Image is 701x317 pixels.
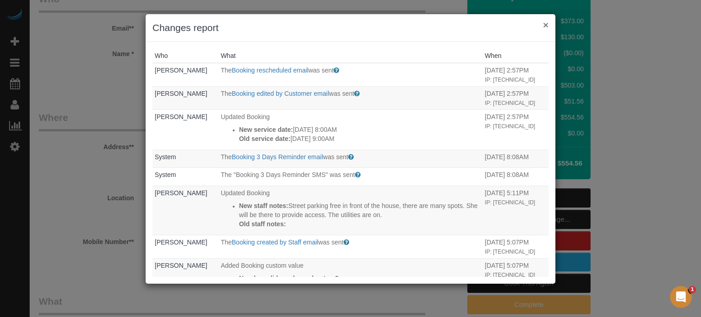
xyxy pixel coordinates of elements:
a: [PERSON_NAME] [155,189,207,197]
strong: New staff notes: [239,202,288,209]
strong: Old staff notes: [239,220,286,228]
td: What [219,63,483,86]
th: Who [152,49,219,63]
small: IP: [TECHNICAL_ID] [485,123,535,130]
td: What [219,86,483,109]
td: What [219,235,483,258]
a: [PERSON_NAME] [155,239,207,246]
button: × [543,20,549,30]
small: IP: [TECHNICAL_ID] [485,272,535,278]
a: [PERSON_NAME] [155,67,207,74]
small: IP: [TECHNICAL_ID] [485,77,535,83]
span: The [221,239,232,246]
th: When [482,49,549,63]
h3: Changes report [152,21,549,35]
a: Booking edited by Customer email [232,90,329,97]
td: What [219,109,483,150]
span: Updated Booking [221,113,270,120]
sui-modal: Changes report [146,14,555,284]
small: IP: [TECHNICAL_ID] [485,199,535,206]
a: System [155,153,176,161]
a: System [155,171,176,178]
a: Booking created by Staff email [232,239,319,246]
strong: Old service date: [239,135,291,142]
span: Added Booking custom value [221,262,303,269]
span: 1 [689,286,696,293]
small: IP: [TECHNICAL_ID] [485,100,535,106]
a: [PERSON_NAME] [155,262,207,269]
td: Who [152,235,219,258]
td: What [219,186,483,235]
span: was sent [329,90,354,97]
td: What [219,258,483,298]
iframe: Intercom live chat [670,286,692,308]
td: When [482,63,549,86]
a: Booking 3 Days Reminder email [232,153,323,161]
td: When [482,150,549,168]
span: Updated Booking [221,189,270,197]
span: was sent [309,67,334,74]
span: The [221,67,232,74]
a: Booking rescheduled email [232,67,309,74]
span: was sent [323,153,348,161]
td: When [482,258,549,298]
td: Who [152,63,219,86]
td: Who [152,109,219,150]
span: The [221,153,232,161]
td: When [482,86,549,109]
td: Who [152,258,219,298]
th: What [219,49,483,63]
a: [PERSON_NAME] [155,113,207,120]
td: Who [152,150,219,168]
td: What [219,150,483,168]
p: [DATE] 9:00AM [239,134,481,143]
td: When [482,109,549,150]
td: Who [152,168,219,186]
span: was sent [318,239,343,246]
td: Who [152,86,219,109]
td: Who [152,186,219,235]
span: The [221,90,232,97]
td: What [219,168,483,186]
td: When [482,168,549,186]
a: [PERSON_NAME] [155,90,207,97]
strong: New service date: [239,126,293,133]
td: When [482,186,549,235]
small: IP: [TECHNICAL_ID] [485,249,535,255]
span: The "Booking 3 Days Reminder SMS" was sent [221,171,355,178]
p: Street parking free in front of the house, there are many spots. She will be there to provide acc... [239,201,481,219]
strong: New how did you hear about us?: [239,275,341,282]
td: When [482,235,549,258]
p: [DATE] 8:00AM [239,125,481,134]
